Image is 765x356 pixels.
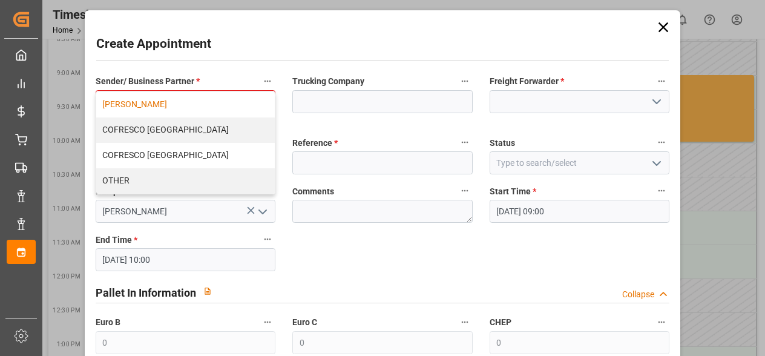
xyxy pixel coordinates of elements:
[490,137,515,150] span: Status
[654,73,669,89] button: Freight Forwarder *
[96,75,200,88] span: Sender/ Business Partner
[647,154,665,173] button: open menu
[490,185,536,198] span: Start Time
[96,117,275,143] div: COFRESCO [GEOGRAPHIC_DATA]
[96,285,196,301] h2: Pallet In Information
[490,75,564,88] span: Freight Forwarder
[457,314,473,330] button: Euro C
[260,231,275,247] button: End Time *
[654,134,669,150] button: Status
[96,234,137,246] span: End Time
[96,35,211,54] h2: Create Appointment
[96,143,275,168] div: COFRESCO [GEOGRAPHIC_DATA]
[457,134,473,150] button: Reference *
[96,200,275,223] input: Type to search/select
[292,75,364,88] span: Trucking Company
[96,90,275,113] button: close menu
[457,73,473,89] button: Trucking Company
[647,93,665,111] button: open menu
[196,280,219,303] button: View description
[654,314,669,330] button: CHEP
[490,200,669,223] input: DD-MM-YYYY HH:MM
[457,183,473,199] button: Comments
[490,316,511,329] span: CHEP
[292,137,338,150] span: Reference
[292,316,317,329] span: Euro C
[260,314,275,330] button: Euro B
[490,151,669,174] input: Type to search/select
[96,92,275,117] div: [PERSON_NAME]
[96,168,275,194] div: OTHER
[292,185,334,198] span: Comments
[654,183,669,199] button: Start Time *
[622,288,654,301] div: Collapse
[96,316,120,329] span: Euro B
[96,248,275,271] input: DD-MM-YYYY HH:MM
[253,202,271,221] button: open menu
[260,73,275,89] button: Sender/ Business Partner *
